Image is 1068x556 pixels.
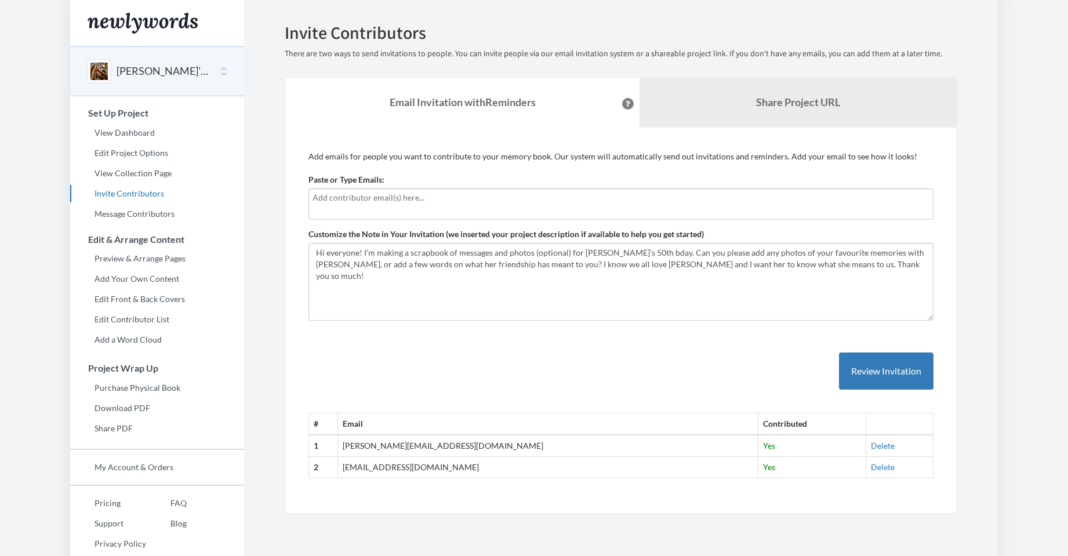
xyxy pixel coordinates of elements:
a: Support [70,515,146,532]
a: Preview & Arrange Pages [70,250,244,267]
th: 2 [309,457,338,478]
img: Newlywords logo [88,13,198,34]
textarea: Hi everyone! I'm making a scrapbook of messages and photos (optional) for [PERSON_NAME]'s 50th bd... [308,243,933,321]
td: [PERSON_NAME][EMAIL_ADDRESS][DOMAIN_NAME] [337,435,758,456]
h2: Invite Contributors [285,23,957,42]
button: Review Invitation [839,353,933,390]
h3: Edit & Arrange Content [71,234,244,245]
p: There are two ways to send invitations to people. You can invite people via our email invitation ... [285,48,957,60]
a: Edit Contributor List [70,311,244,328]
a: Edit Front & Back Covers [70,290,244,308]
th: 1 [309,435,338,456]
th: Email [337,413,758,435]
input: Add contributor email(s) here... [313,191,929,204]
a: Edit Project Options [70,144,244,162]
strong: Email Invitation with Reminders [390,96,536,108]
span: Yes [763,462,775,472]
a: Purchase Physical Book [70,379,244,397]
p: Add emails for people you want to contribute to your memory book. Our system will automatically s... [308,151,933,162]
a: Delete [871,462,895,472]
button: [PERSON_NAME]'s 50th bday! [117,64,210,79]
th: # [309,413,338,435]
a: Message Contributors [70,205,244,223]
h3: Set Up Project [71,108,244,118]
b: Share Project URL [756,96,840,108]
h3: Project Wrap Up [71,363,244,373]
a: Pricing [70,495,146,512]
a: View Collection Page [70,165,244,182]
label: Customize the Note in Your Invitation (we inserted your project description if available to help ... [308,228,704,240]
a: Privacy Policy [70,535,146,553]
a: View Dashboard [70,124,244,141]
label: Paste or Type Emails: [308,174,384,186]
th: Contributed [758,413,866,435]
a: Download PDF [70,399,244,417]
a: Blog [146,515,187,532]
a: Add Your Own Content [70,270,244,288]
a: Share PDF [70,420,244,437]
a: My Account & Orders [70,459,244,476]
a: Delete [871,441,895,450]
a: Invite Contributors [70,185,244,202]
a: Add a Word Cloud [70,331,244,348]
a: FAQ [146,495,187,512]
span: Yes [763,441,775,450]
td: [EMAIL_ADDRESS][DOMAIN_NAME] [337,457,758,478]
